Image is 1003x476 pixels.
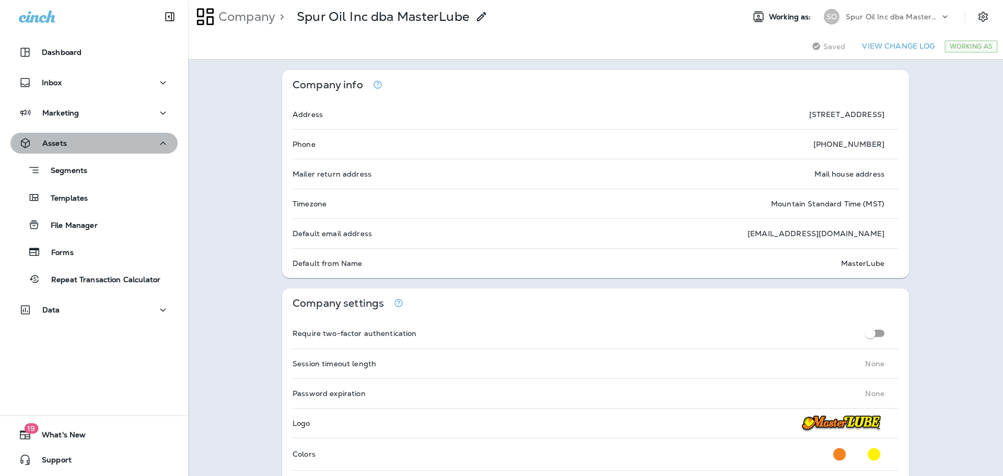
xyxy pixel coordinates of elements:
[823,42,846,51] span: Saved
[297,9,469,25] p: Spur Oil Inc dba MasterLube
[858,38,939,54] button: View Change Log
[293,389,366,398] p: Password expiration
[798,414,884,433] img: masterlube-main-logo.png
[748,229,884,238] p: [EMAIL_ADDRESS][DOMAIN_NAME]
[31,431,86,443] span: What's New
[293,450,316,458] p: Colors
[10,449,178,470] button: Support
[214,9,275,25] p: Company
[275,9,284,25] p: >
[10,241,178,263] button: Forms
[865,359,884,368] p: None
[769,13,813,21] span: Working as:
[293,200,326,208] p: Timezone
[864,444,884,465] button: Secondary Color
[10,42,178,63] button: Dashboard
[10,133,178,154] button: Assets
[293,170,371,178] p: Mailer return address
[293,229,372,238] p: Default email address
[809,110,884,119] p: [STREET_ADDRESS]
[841,259,884,268] p: MasterLube
[293,140,316,148] p: Phone
[10,187,178,208] button: Templates
[824,9,839,25] div: SO
[813,140,884,148] p: [PHONE_NUMBER]
[42,306,60,314] p: Data
[829,444,850,465] button: Primary Color
[40,166,87,177] p: Segments
[10,214,178,236] button: File Manager
[10,268,178,290] button: Repeat Transaction Calculator
[42,109,79,117] p: Marketing
[293,299,384,308] p: Company settings
[155,6,184,27] button: Collapse Sidebar
[944,40,998,53] div: Working As
[293,110,323,119] p: Address
[40,194,88,204] p: Templates
[293,80,363,89] p: Company info
[10,102,178,123] button: Marketing
[31,456,72,468] span: Support
[41,248,74,258] p: Forms
[24,423,38,434] span: 19
[974,7,993,26] button: Settings
[42,78,62,87] p: Inbox
[40,221,98,231] p: File Manager
[865,389,884,398] p: None
[771,200,884,208] p: Mountain Standard Time (MST)
[293,419,310,427] p: Logo
[10,159,178,181] button: Segments
[42,48,81,56] p: Dashboard
[293,329,417,338] p: Require two-factor authentication
[10,299,178,320] button: Data
[10,72,178,93] button: Inbox
[293,259,362,268] p: Default from Name
[846,13,940,21] p: Spur Oil Inc dba MasterLube
[41,275,160,285] p: Repeat Transaction Calculator
[293,359,376,368] p: Session timeout length
[42,139,67,147] p: Assets
[814,170,884,178] p: Mail house address
[10,424,178,445] button: 19What's New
